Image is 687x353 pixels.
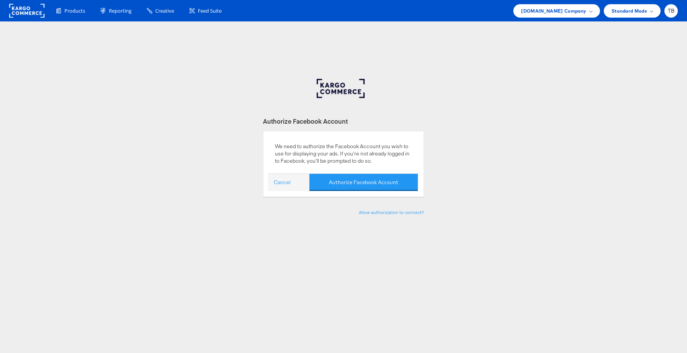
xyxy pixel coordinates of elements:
[155,7,174,15] span: Creative
[198,7,222,15] span: Feed Suite
[521,7,586,15] span: [DOMAIN_NAME] Company
[309,174,418,191] button: Authorize Facebook Account
[274,179,291,186] a: Cancel
[64,7,85,15] span: Products
[263,117,424,126] div: Authorize Facebook Account
[275,143,412,164] p: We need to authorize the Facebook Account you wish to use for displaying your ads. If you’re not ...
[668,8,675,13] span: TB
[109,7,131,15] span: Reporting
[611,7,647,15] span: Standard Mode
[359,209,424,215] a: Allow authorization to connect?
